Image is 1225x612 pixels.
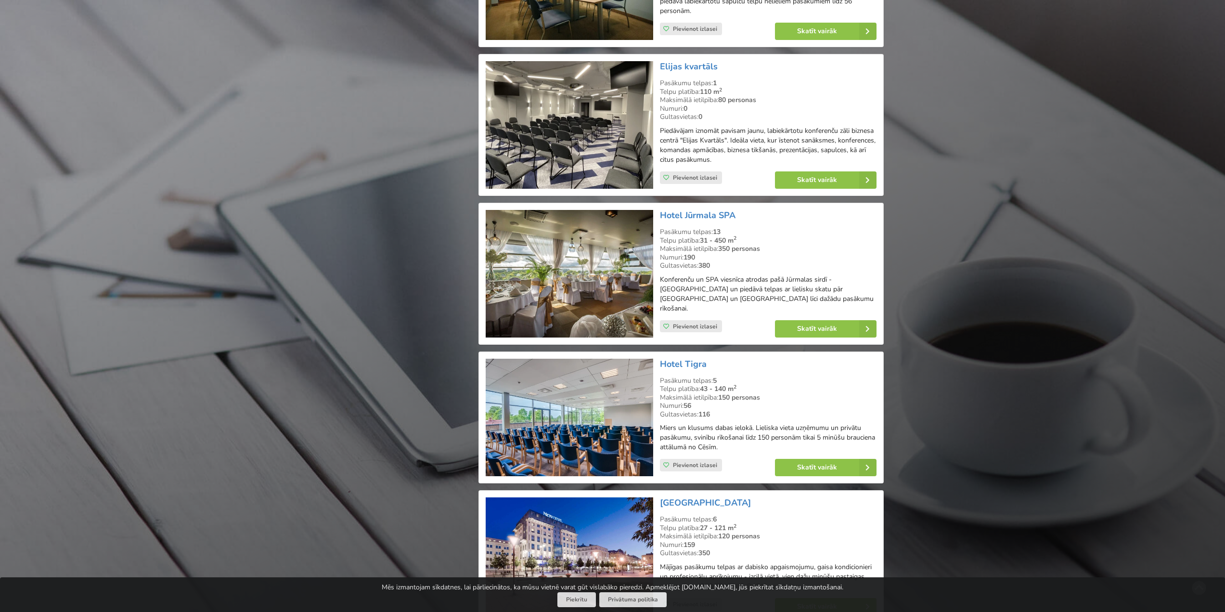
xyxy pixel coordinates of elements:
span: Pievienot izlasei [673,461,717,469]
sup: 2 [719,86,722,93]
img: Viesnīca | Priekuļi | Hotel Tigra [486,359,653,477]
strong: 0 [683,104,687,113]
strong: 159 [683,540,695,549]
strong: 150 personas [718,393,760,402]
sup: 2 [734,522,736,530]
strong: 13 [713,227,721,236]
div: Maksimālā ietilpība: [660,96,877,104]
div: Pasākumu telpas: [660,228,877,236]
strong: 56 [683,401,691,410]
div: Telpu platība: [660,385,877,393]
span: Pievienot izlasei [673,174,717,182]
img: Viesnīca | Jūrmala | Hotel Jūrmala SPA [486,210,653,338]
div: Gultasvietas: [660,410,877,419]
strong: 31 - 450 m [700,236,736,245]
strong: 5 [713,376,717,385]
div: Pasākumu telpas: [660,515,877,524]
a: Skatīt vairāk [775,23,877,40]
strong: 1 [713,78,717,88]
div: Numuri: [660,104,877,113]
img: Konferenču centrs | Rīga | Elijas kvartāls [486,61,653,189]
a: Skatīt vairāk [775,459,877,476]
div: Pasākumu telpas: [660,79,877,88]
a: Hotel Jūrmala SPA [660,209,735,221]
div: Maksimālā ietilpība: [660,245,877,253]
strong: 110 m [700,87,722,96]
sup: 2 [734,234,736,242]
div: Pasākumu telpas: [660,377,877,385]
div: Telpu platība: [660,524,877,533]
div: Numuri: [660,402,877,410]
strong: 350 personas [718,244,760,253]
div: Numuri: [660,253,877,262]
span: Pievienot izlasei [673,25,717,33]
div: Gultasvietas: [660,261,877,270]
button: Piekrītu [557,592,596,607]
div: Maksimālā ietilpība: [660,393,877,402]
strong: 80 personas [718,95,756,104]
a: Hotel Tigra [660,358,707,370]
strong: 0 [698,112,702,121]
a: Skatīt vairāk [775,171,877,189]
strong: 190 [683,253,695,262]
div: Maksimālā ietilpība: [660,532,877,541]
a: Elijas kvartāls [660,61,718,72]
strong: 380 [698,261,710,270]
strong: 350 [698,548,710,558]
p: Mājīgas pasākumu telpas ar dabisko apgaismojumu, gaisa kondicionieri un profesionālu aprīkojumu -... [660,562,877,591]
a: Privātuma politika [599,592,667,607]
p: Piedāvājam iznomāt pavisam jaunu, labiekārtotu konferenču zāli biznesa centrā "Elijas Kvartāls". ... [660,126,877,165]
div: Gultasvietas: [660,113,877,121]
p: Konferenču un SPA viesnīca atrodas pašā Jūrmalas sirdī - [GEOGRAPHIC_DATA] un piedāvā telpas ar l... [660,275,877,313]
strong: 6 [713,515,717,524]
p: Miers un klusums dabas ielokā. Lieliska vieta uzņēmumu un privātu pasākumu, svinību rīkošanai līd... [660,423,877,452]
div: Telpu platība: [660,88,877,96]
strong: 27 - 121 m [700,523,736,533]
div: Gultasvietas: [660,549,877,558]
a: [GEOGRAPHIC_DATA] [660,497,751,508]
span: Pievienot izlasei [673,323,717,330]
a: Skatīt vairāk [775,320,877,338]
strong: 120 personas [718,532,760,541]
strong: 43 - 140 m [700,384,736,393]
strong: 116 [698,410,710,419]
sup: 2 [734,383,736,391]
div: Telpu platība: [660,236,877,245]
div: Numuri: [660,541,877,549]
